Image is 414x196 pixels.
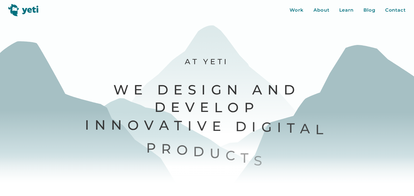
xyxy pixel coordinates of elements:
span: P [146,139,161,157]
a: Work [290,7,304,14]
span: c [226,147,241,165]
p: At Yeti [85,57,329,67]
a: Learn [339,7,354,14]
a: About [313,7,329,14]
a: Contact [385,7,406,14]
span: u [210,145,226,162]
img: Yeti logo [8,4,39,16]
span: I [85,116,95,134]
a: Blog [363,7,375,14]
span: l [315,121,329,139]
span: t [241,150,254,167]
span: r [161,140,177,158]
span: o [177,142,193,159]
span: s [254,152,268,170]
span: d [193,143,210,161]
span: n [95,116,111,134]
